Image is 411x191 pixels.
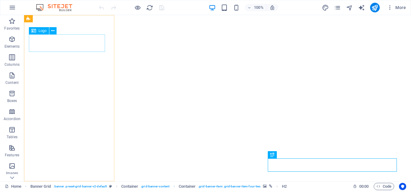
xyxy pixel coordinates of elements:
button: Code [374,183,394,190]
i: Design (Ctrl+Alt+Y) [322,4,329,11]
button: Click here to leave preview mode and continue editing [134,4,141,11]
button: pages [334,4,341,11]
span: More [387,5,406,11]
p: Accordion [4,116,20,121]
p: Features [5,153,19,158]
i: AI Writer [358,4,365,11]
a: Click to cancel selection. Double-click to open Pages [5,183,21,190]
button: 100% [245,4,266,11]
button: navigator [346,4,353,11]
button: Usercentrics [399,183,406,190]
button: reload [146,4,153,11]
button: More [385,3,408,12]
p: Elements [5,44,20,49]
i: This element is a customizable preset [109,185,112,188]
p: Tables [7,135,17,139]
i: Publish [371,4,378,11]
button: design [322,4,329,11]
span: . grid-banner-item .grid-banner-item-four-two [198,183,261,190]
p: Favorites [4,26,20,31]
p: Columns [5,62,20,67]
span: Click to select. Double-click to edit [282,183,287,190]
h6: Session time [353,183,369,190]
p: Content [5,80,19,85]
i: Pages (Ctrl+Alt+S) [334,4,341,11]
span: Click to select. Double-click to edit [121,183,138,190]
span: Click to select. Double-click to edit [179,183,196,190]
span: Logo [39,29,47,33]
i: This element is linked [269,185,272,188]
i: This element contains a background [263,185,267,188]
span: . banner .preset-grid-banner-v2-default [54,183,107,190]
button: text_generator [358,4,365,11]
nav: breadcrumb [30,183,287,190]
i: Reload page [146,4,153,11]
p: Boxes [7,98,17,103]
span: . grid-banner-content [141,183,169,190]
i: On resize automatically adjust zoom level to fit chosen device. [270,5,275,10]
span: Code [376,183,391,190]
span: Click to select. Double-click to edit [30,183,51,190]
button: publish [370,3,380,12]
span: 00 00 [359,183,369,190]
img: Editor Logo [35,4,80,11]
span: : [363,184,364,189]
h6: 100% [254,4,264,11]
i: Navigator [346,4,353,11]
p: Images [6,171,18,176]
